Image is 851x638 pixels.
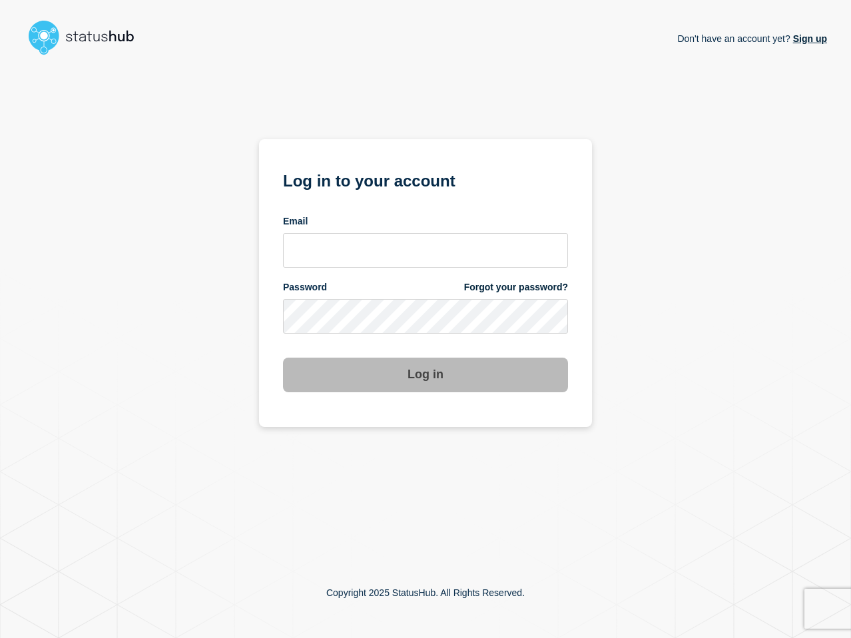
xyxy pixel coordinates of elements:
span: Email [283,215,308,228]
p: Copyright 2025 StatusHub. All Rights Reserved. [326,587,525,598]
a: Sign up [790,33,827,44]
button: Log in [283,358,568,392]
p: Don't have an account yet? [677,23,827,55]
input: password input [283,299,568,334]
input: email input [283,233,568,268]
img: StatusHub logo [24,16,150,59]
h1: Log in to your account [283,167,568,192]
a: Forgot your password? [464,281,568,294]
span: Password [283,281,327,294]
